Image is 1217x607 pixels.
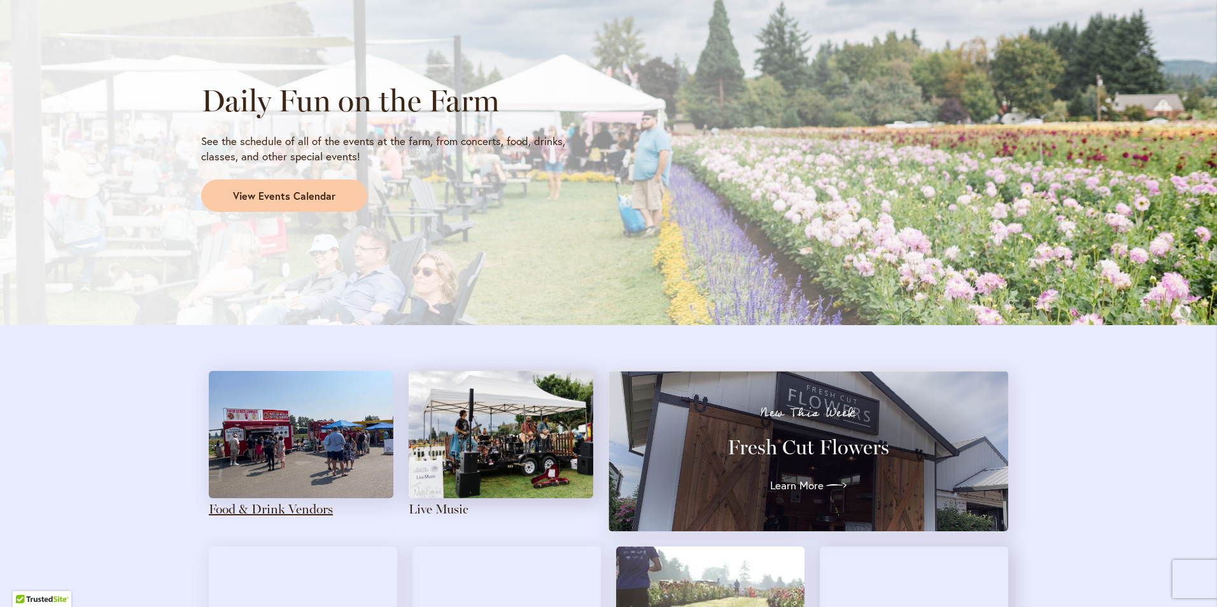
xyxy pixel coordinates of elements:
[201,83,597,118] h2: Daily Fun on the Farm
[409,371,593,498] img: A four-person band plays with a field of pink dahlias in the background
[631,435,985,460] h3: Fresh Cut Flowers
[233,189,335,204] span: View Events Calendar
[201,179,367,213] a: View Events Calendar
[770,478,824,493] span: Learn More
[770,475,847,496] a: Learn More
[209,501,333,517] a: Food & Drink Vendors
[201,134,597,164] p: See the schedule of all of the events at the farm, from concerts, food, drinks, classes, and othe...
[631,407,985,419] p: New This Week
[209,371,393,498] img: Attendees gather around food trucks on a sunny day at the farm
[409,501,468,517] a: Live Music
